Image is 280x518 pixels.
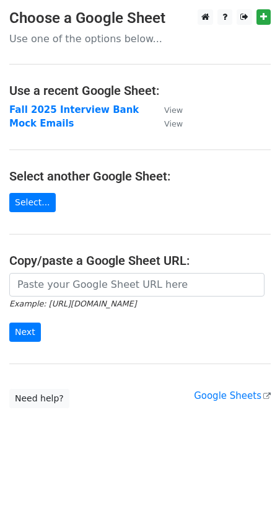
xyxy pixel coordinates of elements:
[9,193,56,212] a: Select...
[152,118,183,129] a: View
[9,32,271,45] p: Use one of the options below...
[164,105,183,115] small: View
[9,323,41,342] input: Next
[9,299,136,308] small: Example: [URL][DOMAIN_NAME]
[9,389,69,408] a: Need help?
[9,9,271,27] h3: Choose a Google Sheet
[9,118,74,129] a: Mock Emails
[9,169,271,184] h4: Select another Google Sheet:
[152,104,183,115] a: View
[9,104,139,115] a: Fall 2025 Interview Bank
[9,273,265,297] input: Paste your Google Sheet URL here
[164,119,183,128] small: View
[194,390,271,401] a: Google Sheets
[9,253,271,268] h4: Copy/paste a Google Sheet URL:
[9,83,271,98] h4: Use a recent Google Sheet:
